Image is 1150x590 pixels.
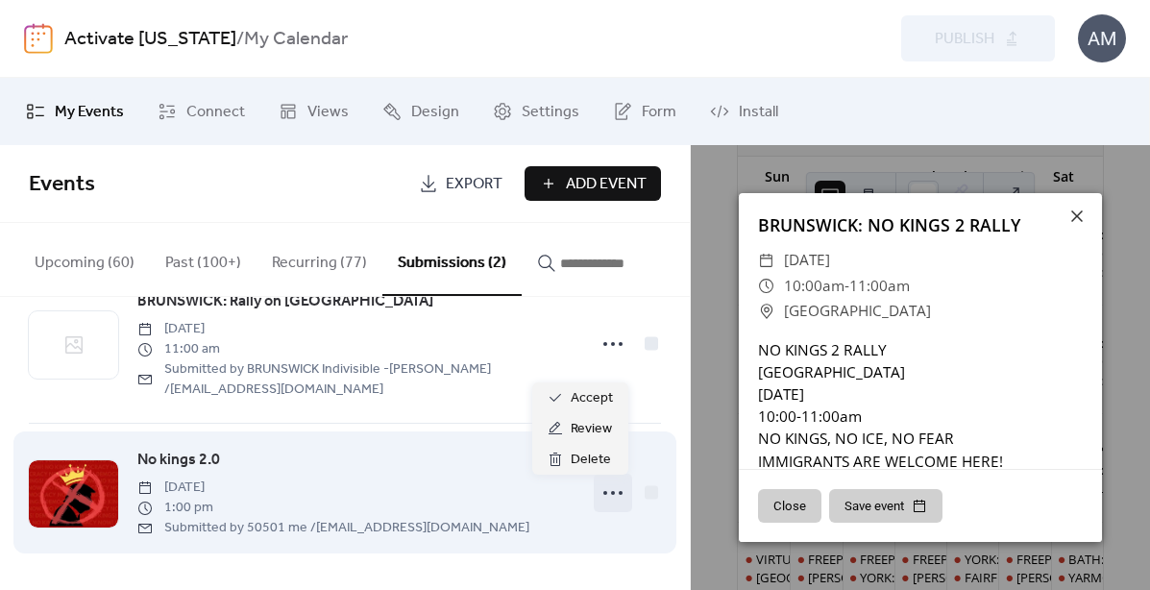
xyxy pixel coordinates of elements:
button: Submissions (2) [382,223,522,296]
span: Review [571,418,612,441]
span: 11:00 am [137,339,575,359]
a: Install [696,86,793,137]
button: Recurring (77) [257,223,382,294]
div: NO KINGS 2 RALLY [GEOGRAPHIC_DATA] [DATE] 10:00-11:00am NO KINGS, NO ICE, NO FEAR IMMIGRANTS ARE ... [739,339,1102,473]
a: My Events [12,86,138,137]
a: BRUNSWICK: Rally on [GEOGRAPHIC_DATA] [137,289,433,314]
button: Add Event [525,166,661,201]
span: Accept [571,387,613,410]
a: Views [264,86,363,137]
span: Form [642,101,676,124]
a: Export [404,166,517,201]
span: Design [411,101,459,124]
div: AM [1078,14,1126,62]
span: Submitted by 50501 me / [EMAIL_ADDRESS][DOMAIN_NAME] [137,518,529,538]
span: [DATE] [137,478,529,498]
b: / [236,21,244,58]
span: Submitted by BRUNSWICK Indivisible -[PERSON_NAME] / [EMAIL_ADDRESS][DOMAIN_NAME] [137,359,575,400]
span: Delete [571,449,611,472]
span: 1:00 pm [137,498,529,518]
span: Settings [522,101,579,124]
a: Activate [US_STATE] [64,21,236,58]
a: Connect [143,86,259,137]
span: [DATE] [137,319,575,339]
span: BRUNSWICK: Rally on [GEOGRAPHIC_DATA] [137,290,433,313]
span: 10:00am [784,276,844,296]
button: Upcoming (60) [19,223,150,294]
span: - [844,276,849,296]
a: Settings [478,86,594,137]
span: [GEOGRAPHIC_DATA] [784,299,931,324]
a: No kings 2.0 [137,448,220,473]
div: ​ [758,248,775,273]
div: ​ [758,274,775,299]
div: BRUNSWICK: NO KINGS 2 RALLY [739,212,1102,237]
span: Add Event [566,173,647,196]
img: logo [24,23,53,54]
span: No kings 2.0 [137,449,220,472]
span: Install [739,101,778,124]
span: [DATE] [784,248,830,273]
div: ​ [758,299,775,324]
span: Events [29,163,95,206]
a: Design [368,86,474,137]
span: Export [446,173,502,196]
button: Past (100+) [150,223,257,294]
span: My Events [55,101,124,124]
span: 11:00am [849,276,910,296]
span: Connect [186,101,245,124]
span: Views [307,101,349,124]
b: My Calendar [244,21,348,58]
button: Save event [829,488,942,523]
a: Form [599,86,691,137]
button: Close [758,488,821,523]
